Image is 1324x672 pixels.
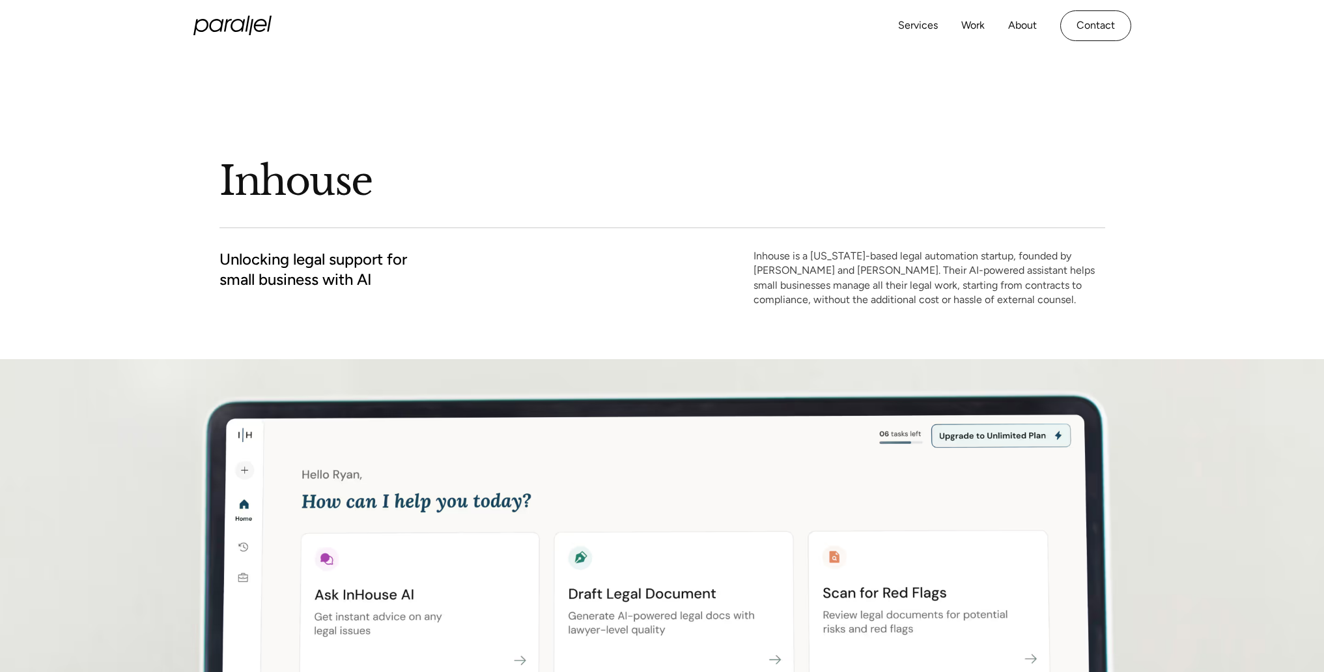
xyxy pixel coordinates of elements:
p: Inhouse is a [US_STATE]-based legal automation startup, founded by [PERSON_NAME] and [PERSON_NAME... [754,249,1105,308]
a: Work [961,16,985,35]
a: home [193,16,272,35]
a: Contact [1060,10,1131,41]
a: About [1008,16,1037,35]
h1: Inhouse [219,156,1105,207]
a: Services [898,16,938,35]
h2: Unlocking legal support for small business with AI [219,249,407,289]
